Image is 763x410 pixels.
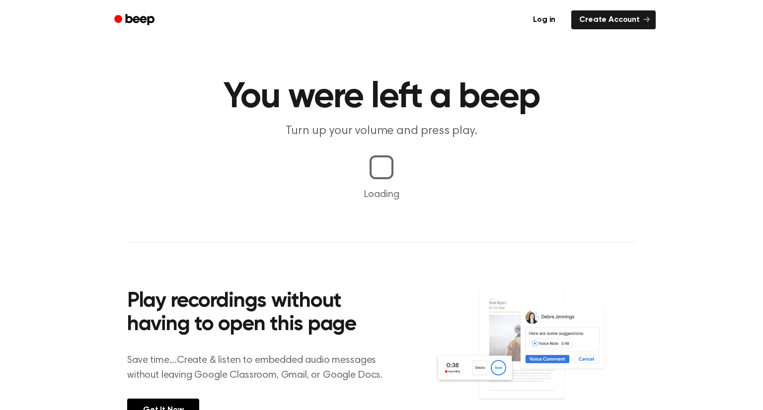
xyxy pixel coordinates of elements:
[107,10,163,30] a: Beep
[191,123,572,139] p: Turn up your volume and press play.
[127,290,395,337] h2: Play recordings without having to open this page
[571,10,656,29] a: Create Account
[12,187,751,202] p: Loading
[127,79,636,115] h1: You were left a beep
[523,8,565,31] a: Log in
[127,353,395,383] p: Save time....Create & listen to embedded audio messages without leaving Google Classroom, Gmail, ...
